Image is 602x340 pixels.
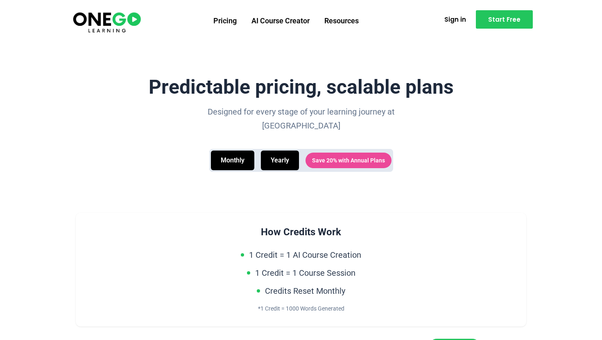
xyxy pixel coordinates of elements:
[76,77,526,98] h1: Predictable pricing, scalable plans
[265,284,345,297] span: Credits Reset Monthly
[89,304,513,313] div: *1 Credit = 1000 Words Generated
[306,153,392,168] span: Save 20% with Annual Plans
[435,11,476,27] a: Sign in
[168,105,434,133] p: Designed for every stage of your learning journey at [GEOGRAPHIC_DATA]
[476,10,533,29] a: Start Free
[444,16,466,23] span: Sign in
[206,10,244,32] a: Pricing
[244,10,317,32] a: AI Course Creator
[255,266,355,279] span: 1 Credit = 1 Course Session
[261,151,299,170] button: Yearly
[488,16,521,23] span: Start Free
[317,10,366,32] a: Resources
[89,226,513,239] h3: How Credits Work
[211,151,254,170] button: Monthly
[249,248,361,261] span: 1 Credit = 1 AI Course Creation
